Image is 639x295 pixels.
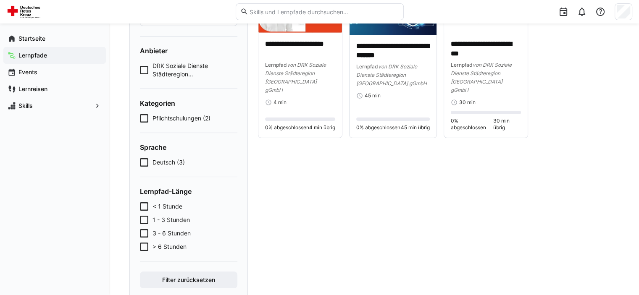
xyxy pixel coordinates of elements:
[161,276,216,284] span: Filter zurücksetzen
[153,202,182,211] span: < 1 Stunde
[365,92,381,99] span: 45 min
[153,229,191,238] span: 3 - 6 Stunden
[248,8,399,16] input: Skills und Lernpfade durchsuchen…
[140,187,237,196] h4: Lernpfad-Länge
[265,62,287,68] span: Lernpfad
[153,62,237,78] span: DRK Soziale Dienste Städteregion [GEOGRAPHIC_DATA] gGmbH (3)
[451,117,493,131] span: 0% abgeschlossen
[153,114,210,123] span: Pflichtschulungen (2)
[265,62,326,93] span: von DRK Soziale Dienste Städteregion [GEOGRAPHIC_DATA] gGmbH
[493,117,521,131] span: 30 min übrig
[140,99,237,107] h4: Kategorien
[356,63,378,70] span: Lernpfad
[451,62,512,93] span: von DRK Soziale Dienste Städteregion [GEOGRAPHIC_DATA] gGmbH
[140,272,237,288] button: Filter zurücksetzen
[273,99,287,106] span: 4 min
[153,158,185,167] span: Deutsch (3)
[140,47,237,55] h4: Anbieter
[309,124,335,131] span: 4 min übrig
[356,124,400,131] span: 0% abgeschlossen
[153,243,187,251] span: > 6 Stunden
[459,99,476,106] span: 30 min
[153,216,190,224] span: 1 - 3 Stunden
[356,63,427,86] span: von DRK Soziale Dienste Städteregion [GEOGRAPHIC_DATA] gGmbH
[451,62,473,68] span: Lernpfad
[401,124,430,131] span: 45 min übrig
[265,124,309,131] span: 0% abgeschlossen
[140,143,237,151] h4: Sprache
